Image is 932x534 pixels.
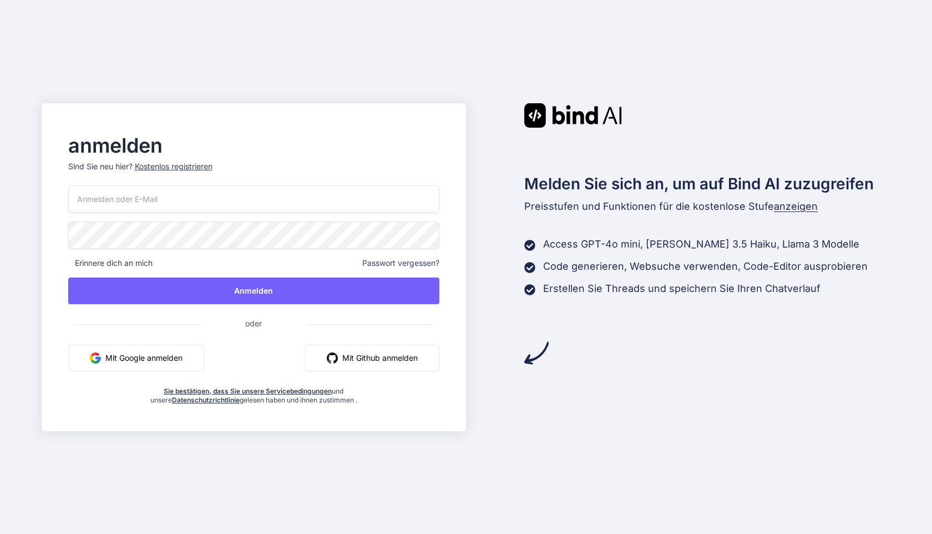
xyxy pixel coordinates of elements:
[234,286,273,295] font: Anmelden
[172,396,240,404] a: Datenschutzrichtlinie
[68,278,440,304] button: Anmelden
[135,162,212,171] font: Kostenlos registrieren
[68,345,204,371] button: Mit Google anmelden
[524,103,622,128] img: Bind AI-Logo
[305,345,439,371] button: Mit Github anmelden
[164,387,332,395] a: Sie bestätigen, dass Sie unsere Servicebedingungen
[68,185,440,213] input: Anmelden oder E-Mail
[543,238,859,250] font: Access GPT-4o mini, [PERSON_NAME] 3.5 Haiku, Llama 3 Modelle
[68,162,133,171] font: Sind Sie neu hier?
[68,133,163,158] font: anmelden
[327,352,338,364] img: github
[105,353,183,362] font: Mit Google anmelden
[543,260,868,272] font: Code generieren, Websuche verwenden, Code-Editor ausprobieren
[342,353,418,362] font: Mit Github anmelden
[524,341,549,365] img: Pfeil
[90,352,101,364] img: Google
[240,396,357,404] font: gelesen haben und ihnen zustimmen .
[150,387,344,404] font: und unsere
[524,174,874,193] font: Melden Sie sich an, um auf Bind AI zuzugreifen
[245,319,262,328] font: oder
[774,200,818,212] font: anzeigen
[75,258,153,268] font: Erinnere dich an mich
[524,200,774,212] font: Preisstufen und Funktionen für die kostenlose Stufe
[362,258,439,268] font: Passwort vergessen?
[543,283,820,294] font: Erstellen Sie Threads und speichern Sie Ihren Chatverlauf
